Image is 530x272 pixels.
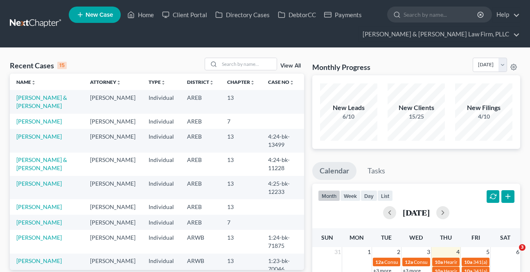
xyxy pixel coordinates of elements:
td: 4:24-bk-11228 [262,153,304,176]
td: [PERSON_NAME] [83,114,142,129]
td: Individual [142,176,180,199]
div: New Filings [455,103,512,112]
td: Individual [142,230,180,253]
span: Hearing for [PERSON_NAME] [444,259,507,265]
a: [PERSON_NAME] & [PERSON_NAME] Law Firm, PLLC [359,27,520,42]
div: 6/10 [320,112,377,121]
span: Wed [409,234,423,241]
a: Chapterunfold_more [227,79,255,85]
td: Individual [142,215,180,230]
td: AREB [180,90,221,113]
i: unfold_more [250,80,255,85]
span: 3 [519,244,525,251]
a: Tasks [360,162,392,180]
td: AREB [180,215,221,230]
span: 12a [405,259,413,265]
td: 13 [221,199,262,214]
a: Payments [320,7,366,22]
td: Individual [142,153,180,176]
a: Case Nounfold_more [268,79,294,85]
span: 2 [396,247,401,257]
td: Individual [142,129,180,152]
h2: [DATE] [403,208,430,217]
span: 5 [485,247,490,257]
span: Mon [350,234,364,241]
td: [PERSON_NAME] [83,230,142,253]
span: 10a [435,259,443,265]
a: [PERSON_NAME] [16,203,62,210]
a: View All [280,63,301,69]
a: [PERSON_NAME] [16,219,62,226]
i: unfold_more [116,80,121,85]
td: 4:24-bk-13499 [262,129,304,152]
td: [PERSON_NAME] [83,129,142,152]
a: Typeunfold_more [149,79,166,85]
input: Search by name... [219,58,277,70]
td: [PERSON_NAME] [83,153,142,176]
td: 13 [221,230,262,253]
td: AREB [180,153,221,176]
td: [PERSON_NAME] [83,176,142,199]
i: unfold_more [31,80,36,85]
a: [PERSON_NAME] [16,257,62,264]
td: AREB [180,129,221,152]
td: [PERSON_NAME] [83,199,142,214]
td: 1:24-bk-71875 [262,230,304,253]
a: Nameunfold_more [16,79,36,85]
span: 31 [334,247,342,257]
span: 10a [464,259,472,265]
span: Fri [471,234,480,241]
td: AREB [180,114,221,129]
td: [PERSON_NAME] [83,215,142,230]
td: 4:25-bk-12233 [262,176,304,199]
td: 13 [221,153,262,176]
a: Calendar [312,162,356,180]
button: month [318,190,340,201]
a: Directory Cases [211,7,274,22]
div: 15/25 [388,112,445,121]
a: Districtunfold_more [187,79,214,85]
span: Thu [440,234,452,241]
span: 1 [367,247,372,257]
td: Individual [142,90,180,113]
td: [PERSON_NAME] [83,90,142,113]
a: Home [123,7,158,22]
span: 12a [375,259,383,265]
i: unfold_more [209,80,214,85]
a: Attorneyunfold_more [90,79,121,85]
div: 4/10 [455,112,512,121]
td: 13 [221,176,262,199]
span: Sat [500,234,510,241]
span: Consult Date for [PERSON_NAME] [384,259,459,265]
span: Consult Date for [PERSON_NAME] [414,259,488,265]
input: Search by name... [404,7,478,22]
i: unfold_more [289,80,294,85]
a: [PERSON_NAME] [16,118,62,125]
td: 7 [221,215,262,230]
div: New Leads [320,103,377,112]
div: Recent Cases [10,61,67,70]
td: Individual [142,199,180,214]
td: Individual [142,114,180,129]
a: [PERSON_NAME] [16,234,62,241]
span: New Case [86,12,113,18]
a: [PERSON_NAME] & [PERSON_NAME] [16,156,67,171]
span: 3 [426,247,431,257]
span: Sun [321,234,333,241]
a: [PERSON_NAME] [16,180,62,187]
button: list [377,190,393,201]
td: AREB [180,176,221,199]
td: 7 [221,114,262,129]
a: [PERSON_NAME] & [PERSON_NAME] [16,94,67,109]
a: Client Portal [158,7,211,22]
td: 13 [221,90,262,113]
td: AREB [180,199,221,214]
a: Help [492,7,520,22]
td: ARWB [180,230,221,253]
span: 4 [456,247,460,257]
i: unfold_more [161,80,166,85]
iframe: Intercom live chat [502,244,522,264]
td: 13 [221,129,262,152]
button: week [340,190,361,201]
button: day [361,190,377,201]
